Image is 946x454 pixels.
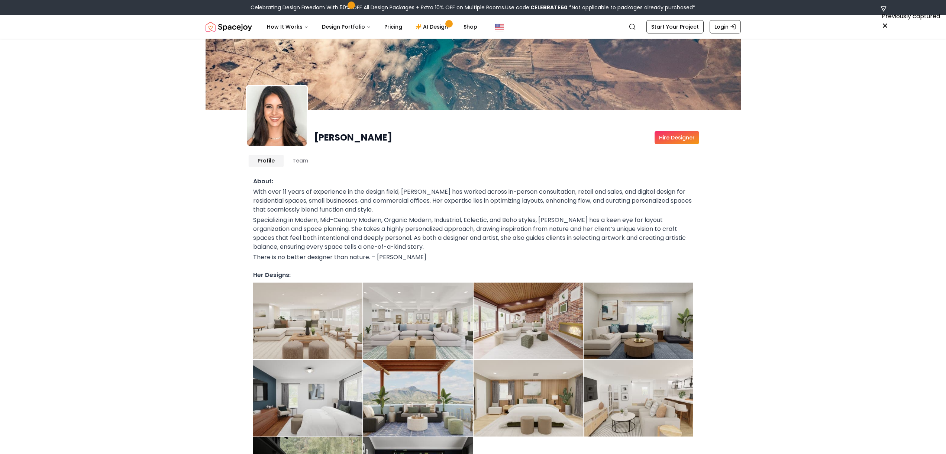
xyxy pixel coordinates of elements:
a: Pricing [378,19,408,34]
img: Design by Angela%20Amore [363,360,473,437]
a: Hire Designer [655,131,699,144]
p: Specializing in Modern, Mid-Century Modern, Organic Modern, Industrial, Eclectic, and Boho styles... [253,216,693,251]
img: Design by Angela%20Amore [474,360,583,437]
a: Spacejoy [206,19,252,34]
b: CELEBRATE50 [530,4,568,11]
button: How It Works [261,19,314,34]
a: Shop [458,19,483,34]
img: Design by Angela%20Amore [584,360,693,437]
p: With over 11 years of experience in the design field, [PERSON_NAME] has worked across in-person c... [253,187,693,214]
img: Angela cover image [206,39,741,110]
button: Team [284,155,317,167]
img: Design by Angela%20Amore [253,283,363,359]
a: Login [710,20,741,33]
span: *Not applicable to packages already purchased* [568,4,695,11]
p: There is no better designer than nature. – [PERSON_NAME] [253,253,693,262]
span: Use code: [505,4,568,11]
img: Design by Angela%20Amore [253,360,363,437]
img: Spacejoy Logo [206,19,252,34]
h3: About: [253,177,693,186]
img: Design by Angela%20Amore [363,283,473,359]
a: AI Design [410,19,456,34]
h1: [PERSON_NAME] [314,132,392,144]
img: designer [247,86,307,146]
img: Design by Angela%20Amore [584,283,693,359]
div: Celebrating Design Freedom With 50% OFF All Design Packages + Extra 10% OFF on Multiple Rooms. [251,4,695,11]
h3: Her Designs: [253,271,693,280]
img: Design by Angela%20Amore [474,283,583,359]
img: United States [495,22,504,31]
button: Profile [249,155,284,167]
a: Start Your Project [646,20,704,33]
button: Design Portfolio [316,19,377,34]
nav: Global [206,15,741,39]
nav: Main [261,19,483,34]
